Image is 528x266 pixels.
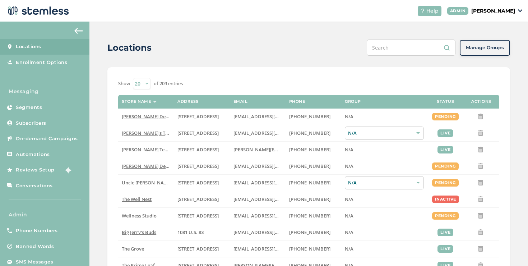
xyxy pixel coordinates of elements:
[16,120,46,127] span: Subscribers
[447,7,469,15] div: ADMIN
[16,104,42,111] span: Segments
[289,130,338,136] label: (503) 804-9208
[233,163,282,169] label: arman91488@gmail.com
[463,95,499,109] th: Actions
[492,231,528,266] div: Chat Widget
[345,196,424,202] label: N/A
[16,182,53,189] span: Conversations
[177,229,204,235] span: 1081 U.S. 83
[16,258,53,266] span: SMS Messages
[16,151,50,158] span: Automations
[289,179,330,186] span: [PHONE_NUMBER]
[289,147,338,153] label: (503) 332-4545
[122,229,170,235] label: Big Jerry's Buds
[122,246,170,252] label: The Grove
[289,246,338,252] label: (619) 600-1269
[122,130,170,136] label: Brian's Test Store
[154,80,183,87] label: of 209 entries
[16,227,58,234] span: Phone Numbers
[345,246,424,252] label: N/A
[426,7,439,15] span: Help
[289,213,338,219] label: (269) 929-8463
[233,246,312,252] span: [EMAIL_ADDRESS][DOMAIN_NAME]
[177,213,226,219] label: 123 Main Street
[233,163,312,169] span: [EMAIL_ADDRESS][DOMAIN_NAME]
[233,213,282,219] label: vmrobins@gmail.com
[233,196,312,202] span: [EMAIL_ADDRESS][DOMAIN_NAME]
[345,99,361,104] label: Group
[153,101,157,103] img: icon-sort-1e1d7615.svg
[289,196,338,202] label: (269) 929-8463
[233,196,282,202] label: vmrobins@gmail.com
[460,40,510,56] button: Manage Groups
[437,146,453,153] div: live
[177,180,226,186] label: 209 King Circle
[432,196,459,203] div: inactive
[233,113,312,120] span: [EMAIL_ADDRESS][DOMAIN_NAME]
[233,179,312,186] span: [EMAIL_ADDRESS][DOMAIN_NAME]
[432,162,459,170] div: pending
[432,179,459,187] div: pending
[345,127,424,140] div: N/A
[345,163,424,169] label: N/A
[122,99,151,104] label: Store name
[437,129,453,137] div: live
[122,179,200,186] span: Uncle [PERSON_NAME]’s King Circle
[289,212,330,219] span: [PHONE_NUMBER]
[122,180,170,186] label: Uncle Herb’s King Circle
[289,114,338,120] label: (818) 561-0790
[177,179,219,186] span: [STREET_ADDRESS]
[233,114,282,120] label: arman91488@gmail.com
[471,7,515,15] p: [PERSON_NAME]
[233,212,312,219] span: [EMAIL_ADDRESS][DOMAIN_NAME]
[466,44,504,51] span: Manage Groups
[233,147,282,153] label: swapnil@stemless.co
[289,130,330,136] span: [PHONE_NUMBER]
[16,43,41,50] span: Locations
[60,163,74,177] img: glitter-stars-b7820f95.gif
[177,130,226,136] label: 123 East Main Street
[6,4,69,18] img: logo-dark-0685b13c.svg
[345,114,424,120] label: N/A
[437,229,453,236] div: live
[122,113,178,120] span: [PERSON_NAME] Delivery
[16,59,67,66] span: Enrollment Options
[122,146,181,153] span: [PERSON_NAME] Test store
[177,147,226,153] label: 5241 Center Boulevard
[177,212,219,219] span: [STREET_ADDRESS]
[289,246,330,252] span: [PHONE_NUMBER]
[122,147,170,153] label: Swapnil Test store
[233,229,312,235] span: [EMAIL_ADDRESS][DOMAIN_NAME]
[233,180,282,186] label: christian@uncleherbsak.com
[122,163,182,169] span: [PERSON_NAME] Delivery 4
[345,213,424,219] label: N/A
[122,212,157,219] span: Wellness Studio
[177,130,219,136] span: [STREET_ADDRESS]
[177,246,219,252] span: [STREET_ADDRESS]
[177,99,199,104] label: Address
[432,212,459,220] div: pending
[122,196,170,202] label: The Well Nest
[177,146,219,153] span: [STREET_ADDRESS]
[107,41,152,54] h2: Locations
[177,196,226,202] label: 1005 4th Avenue
[437,245,453,253] div: live
[289,229,330,235] span: [PHONE_NUMBER]
[437,99,454,104] label: Status
[233,229,282,235] label: info@bigjerrysbuds.com
[74,28,83,34] img: icon-arrow-back-accent-c549486e.svg
[16,135,78,142] span: On-demand Campaigns
[122,229,156,235] span: Big Jerry's Buds
[177,163,219,169] span: [STREET_ADDRESS]
[233,99,248,104] label: Email
[177,114,226,120] label: 17523 Ventura Boulevard
[518,9,522,12] img: icon_down-arrow-small-66adaf34.svg
[122,130,185,136] span: [PERSON_NAME]'s Test Store
[177,246,226,252] label: 8155 Center Street
[289,180,338,186] label: (907) 330-7833
[177,229,226,235] label: 1081 U.S. 83
[233,246,282,252] label: dexter@thegroveca.com
[289,146,330,153] span: [PHONE_NUMBER]
[122,213,170,219] label: Wellness Studio
[122,196,152,202] span: The Well Nest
